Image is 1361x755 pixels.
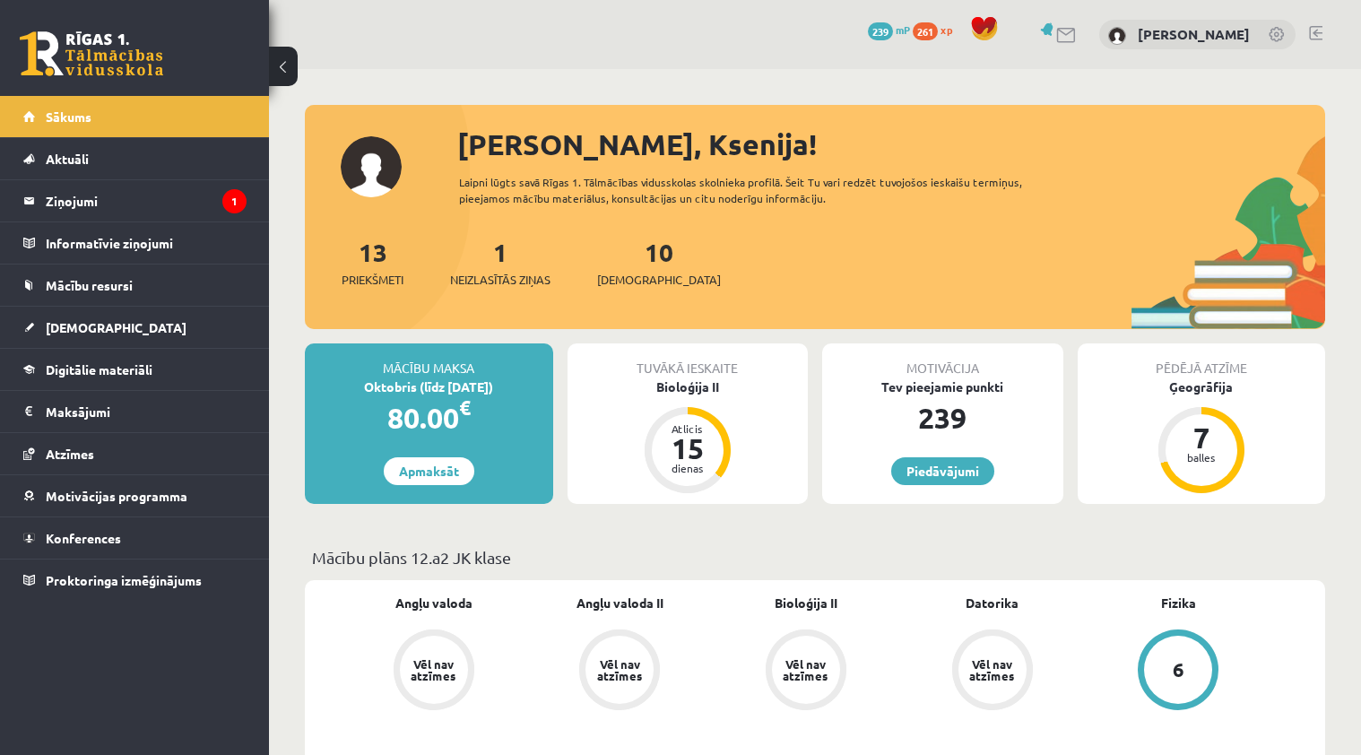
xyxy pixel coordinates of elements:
div: Motivācija [822,343,1063,377]
a: Ģeogrāfija 7 balles [1078,377,1326,496]
div: Oktobris (līdz [DATE]) [305,377,553,396]
span: mP [896,22,910,37]
span: € [459,395,471,421]
a: [DEMOGRAPHIC_DATA] [23,307,247,348]
a: Motivācijas programma [23,475,247,516]
a: Rīgas 1. Tālmācības vidusskola [20,31,163,76]
i: 1 [222,189,247,213]
a: Ziņojumi1 [23,180,247,221]
a: Angļu valoda II [576,594,663,612]
a: Datorika [966,594,1019,612]
a: Bioloģija II [775,594,837,612]
div: [PERSON_NAME], Ksenija! [457,123,1325,166]
a: Informatīvie ziņojumi [23,222,247,264]
div: Vēl nav atzīmes [967,658,1018,681]
div: Vēl nav atzīmes [781,658,831,681]
a: Fizika [1161,594,1196,612]
legend: Informatīvie ziņojumi [46,222,247,264]
span: [DEMOGRAPHIC_DATA] [597,271,721,289]
span: Priekšmeti [342,271,403,289]
a: Vēl nav atzīmes [341,629,527,714]
span: Mācību resursi [46,277,133,293]
span: Neizlasītās ziņas [450,271,550,289]
img: Ksenija Tereško [1108,27,1126,45]
a: Apmaksāt [384,457,474,485]
a: [PERSON_NAME] [1138,25,1250,43]
span: 239 [868,22,893,40]
a: Piedāvājumi [891,457,994,485]
legend: Ziņojumi [46,180,247,221]
a: Sākums [23,96,247,137]
div: Tev pieejamie punkti [822,377,1063,396]
div: dienas [661,463,715,473]
a: Mācību resursi [23,265,247,306]
span: Aktuāli [46,151,89,167]
span: 261 [913,22,938,40]
span: Proktoringa izmēģinājums [46,572,202,588]
div: Vēl nav atzīmes [409,658,459,681]
a: Atzīmes [23,433,247,474]
span: Konferences [46,530,121,546]
div: Atlicis [661,423,715,434]
div: 239 [822,396,1063,439]
a: 10[DEMOGRAPHIC_DATA] [597,236,721,289]
div: 15 [661,434,715,463]
div: balles [1175,452,1228,463]
a: Bioloģija II Atlicis 15 dienas [568,377,809,496]
legend: Maksājumi [46,391,247,432]
p: Mācību plāns 12.a2 JK klase [312,545,1318,569]
a: 13Priekšmeti [342,236,403,289]
a: Digitālie materiāli [23,349,247,390]
a: Aktuāli [23,138,247,179]
div: Laipni lūgts savā Rīgas 1. Tālmācības vidusskolas skolnieka profilā. Šeit Tu vari redzēt tuvojošo... [459,174,1071,206]
a: Vēl nav atzīmes [527,629,714,714]
div: 6 [1173,660,1184,680]
div: Vēl nav atzīmes [594,658,645,681]
a: 1Neizlasītās ziņas [450,236,550,289]
div: Tuvākā ieskaite [568,343,809,377]
a: Vēl nav atzīmes [713,629,899,714]
div: 80.00 [305,396,553,439]
a: Proktoringa izmēģinājums [23,560,247,601]
a: 261 xp [913,22,961,37]
div: 7 [1175,423,1228,452]
div: Mācību maksa [305,343,553,377]
span: Atzīmes [46,446,94,462]
span: Digitālie materiāli [46,361,152,377]
div: Ģeogrāfija [1078,377,1326,396]
span: [DEMOGRAPHIC_DATA] [46,319,186,335]
div: Bioloģija II [568,377,809,396]
a: Maksājumi [23,391,247,432]
a: 6 [1085,629,1271,714]
span: Sākums [46,108,91,125]
a: Konferences [23,517,247,559]
span: Motivācijas programma [46,488,187,504]
div: Pēdējā atzīme [1078,343,1326,377]
a: Angļu valoda [395,594,472,612]
a: Vēl nav atzīmes [899,629,1086,714]
span: xp [941,22,952,37]
a: 239 mP [868,22,910,37]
